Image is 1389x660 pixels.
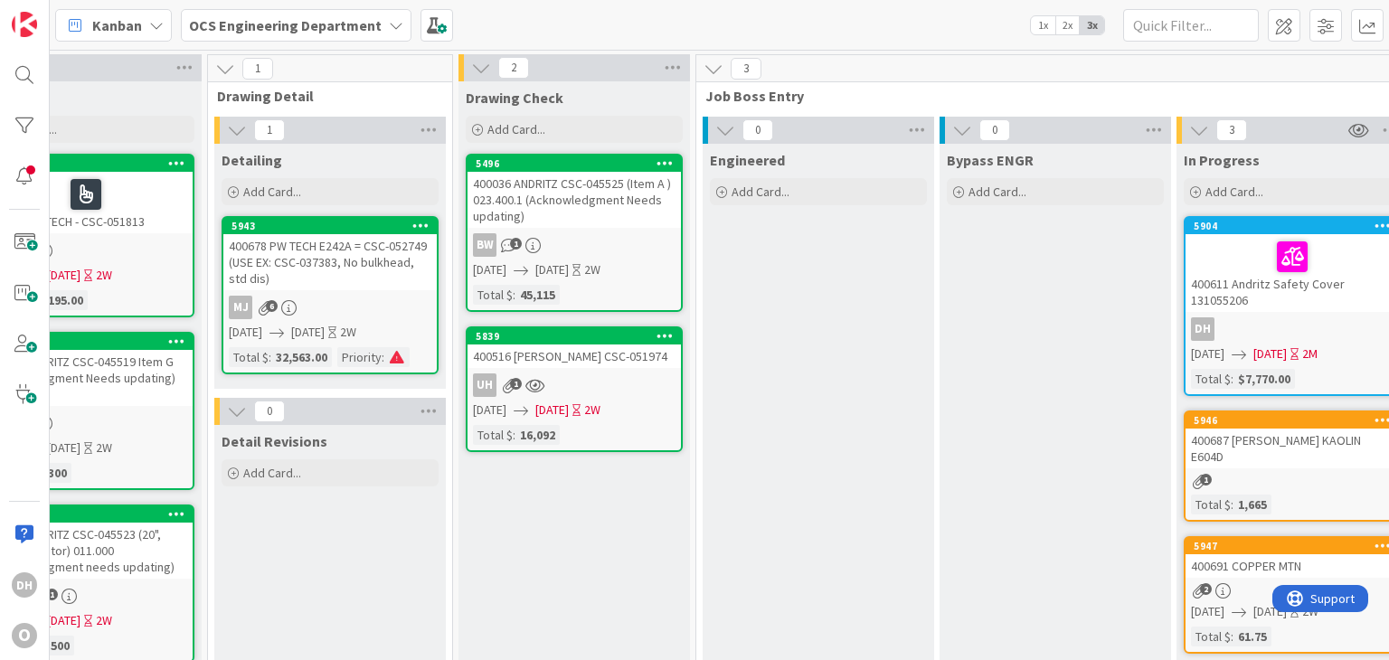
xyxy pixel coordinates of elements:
span: : [1231,495,1233,514]
div: 2W [584,260,600,279]
span: 2 [1200,583,1212,595]
span: : [513,425,515,445]
span: Support [38,3,82,24]
div: Total $ [1191,369,1231,389]
span: : [382,347,384,367]
span: [DATE] [473,260,506,279]
span: 0 [979,119,1010,141]
div: 5839 [476,330,681,343]
div: Total $ [1191,495,1231,514]
span: Add Card... [243,465,301,481]
span: 1 [1200,474,1212,486]
span: 0 [254,401,285,422]
div: $7,770.00 [1233,369,1295,389]
span: Add Card... [243,184,301,200]
div: Total $ [229,347,269,367]
span: 1 [510,378,522,390]
span: Detail Revisions [222,432,327,450]
div: DH [1191,317,1214,341]
span: 1 [510,238,522,250]
div: 400678 PW TECH E242A = CSC-052749 (USE EX: CSC-037383, No bulkhead, std dis) [223,234,437,290]
span: 0 [742,119,773,141]
div: 2W [96,266,112,285]
b: OCS Engineering Department [189,16,382,34]
div: 2W [96,438,112,457]
div: MJ [223,296,437,319]
div: 45,115 [515,285,560,305]
div: Total $ [1191,627,1231,646]
span: 3 [731,58,761,80]
span: [DATE] [229,323,262,342]
div: 2W [340,323,356,342]
div: uh [468,373,681,397]
span: 1 [254,119,285,141]
span: [DATE] [473,401,506,420]
input: Quick Filter... [1123,9,1259,42]
div: 61.75 [1233,627,1271,646]
span: 1 [242,58,273,80]
span: [DATE] [535,401,569,420]
div: 400036 ANDRITZ CSC-045525 (Item A ) 023.400.1 (Acknowledgment Needs updating) [468,172,681,228]
span: [DATE] [535,260,569,279]
div: BW [468,233,681,257]
div: BW [473,233,496,257]
div: 5496 [468,156,681,172]
span: [DATE] [1253,344,1287,363]
span: : [1231,369,1233,389]
span: 3 [1216,119,1247,141]
div: 5496 [476,157,681,170]
span: 2 [498,57,529,79]
div: 33,195.00 [27,290,88,310]
span: 2x [1055,16,1080,34]
div: Total $ [473,285,513,305]
div: 2W [584,401,600,420]
div: 5839 [468,328,681,344]
span: Add Card... [969,184,1026,200]
div: 5943 [231,220,437,232]
div: 400516 [PERSON_NAME] CSC-051974 [468,344,681,368]
span: Detailing [222,151,282,169]
span: [DATE] [47,266,80,285]
span: In Progress [1184,151,1260,169]
span: Kanban [92,14,142,36]
span: Drawing Check [466,89,563,107]
span: Add Card... [487,121,545,137]
span: : [513,285,515,305]
img: Visit kanbanzone.com [12,12,37,37]
span: [DATE] [291,323,325,342]
div: 5943 [223,218,437,234]
div: 5943400678 PW TECH E242A = CSC-052749 (USE EX: CSC-037383, No bulkhead, std dis) [223,218,437,290]
span: [DATE] [1253,602,1287,621]
span: 6 [266,300,278,312]
div: 32,563.00 [271,347,332,367]
span: 3x [1080,16,1104,34]
span: Engineered [710,151,785,169]
span: : [1231,627,1233,646]
div: 1,665 [1233,495,1271,514]
div: DH [12,572,37,598]
span: 1x [1031,16,1055,34]
div: MJ [229,296,252,319]
span: Bypass ENGR [947,151,1034,169]
span: : [269,347,271,367]
div: Priority [337,347,382,367]
div: 123500 [27,636,74,655]
div: 2M [1302,344,1318,363]
div: 2W [96,611,112,630]
div: O [12,623,37,648]
span: [DATE] [1191,344,1224,363]
span: Add Card... [732,184,789,200]
div: 16,092 [515,425,560,445]
div: 5839400516 [PERSON_NAME] CSC-051974 [468,328,681,368]
span: [DATE] [1191,602,1224,621]
div: 5496400036 ANDRITZ CSC-045525 (Item A ) 023.400.1 (Acknowledgment Needs updating) [468,156,681,228]
span: Add Card... [1205,184,1263,200]
span: [DATE] [47,611,80,630]
span: Drawing Detail [217,87,430,105]
div: Total $ [473,425,513,445]
span: 1 [46,589,58,600]
span: [DATE] [47,438,80,457]
div: uh [473,373,496,397]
